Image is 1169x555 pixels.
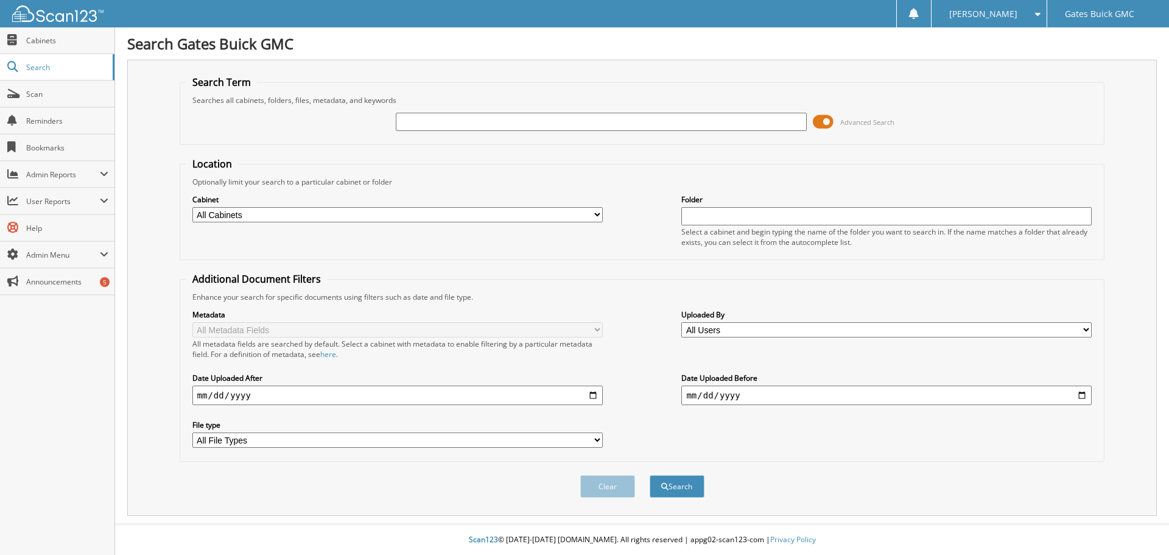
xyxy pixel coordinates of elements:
[192,339,603,359] div: All metadata fields are searched by default. Select a cabinet with metadata to enable filtering b...
[192,386,603,405] input: start
[186,292,1098,302] div: Enhance your search for specific documents using filters such as date and file type.
[26,143,108,153] span: Bookmarks
[681,386,1092,405] input: end
[26,169,100,180] span: Admin Reports
[186,177,1098,187] div: Optionally limit your search to a particular cabinet or folder
[127,34,1157,54] h1: Search Gates Buick GMC
[681,309,1092,320] label: Uploaded By
[580,475,635,498] button: Clear
[100,277,110,287] div: 5
[681,227,1092,247] div: Select a cabinet and begin typing the name of the folder you want to search in. If the name match...
[192,309,603,320] label: Metadata
[12,5,104,22] img: scan123-logo-white.svg
[26,250,100,260] span: Admin Menu
[681,194,1092,205] label: Folder
[26,277,108,287] span: Announcements
[26,62,107,72] span: Search
[26,35,108,46] span: Cabinets
[192,194,603,205] label: Cabinet
[186,157,238,171] legend: Location
[192,373,603,383] label: Date Uploaded After
[192,420,603,430] label: File type
[840,118,894,127] span: Advanced Search
[186,272,327,286] legend: Additional Document Filters
[26,116,108,126] span: Reminders
[186,76,257,89] legend: Search Term
[770,534,816,545] a: Privacy Policy
[469,534,498,545] span: Scan123
[26,223,108,233] span: Help
[26,196,100,207] span: User Reports
[1065,10,1134,18] span: Gates Buick GMC
[949,10,1017,18] span: [PERSON_NAME]
[650,475,704,498] button: Search
[26,89,108,99] span: Scan
[186,95,1098,105] div: Searches all cabinets, folders, files, metadata, and keywords
[115,525,1169,555] div: © [DATE]-[DATE] [DOMAIN_NAME]. All rights reserved | appg02-scan123-com |
[681,373,1092,383] label: Date Uploaded Before
[320,349,336,359] a: here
